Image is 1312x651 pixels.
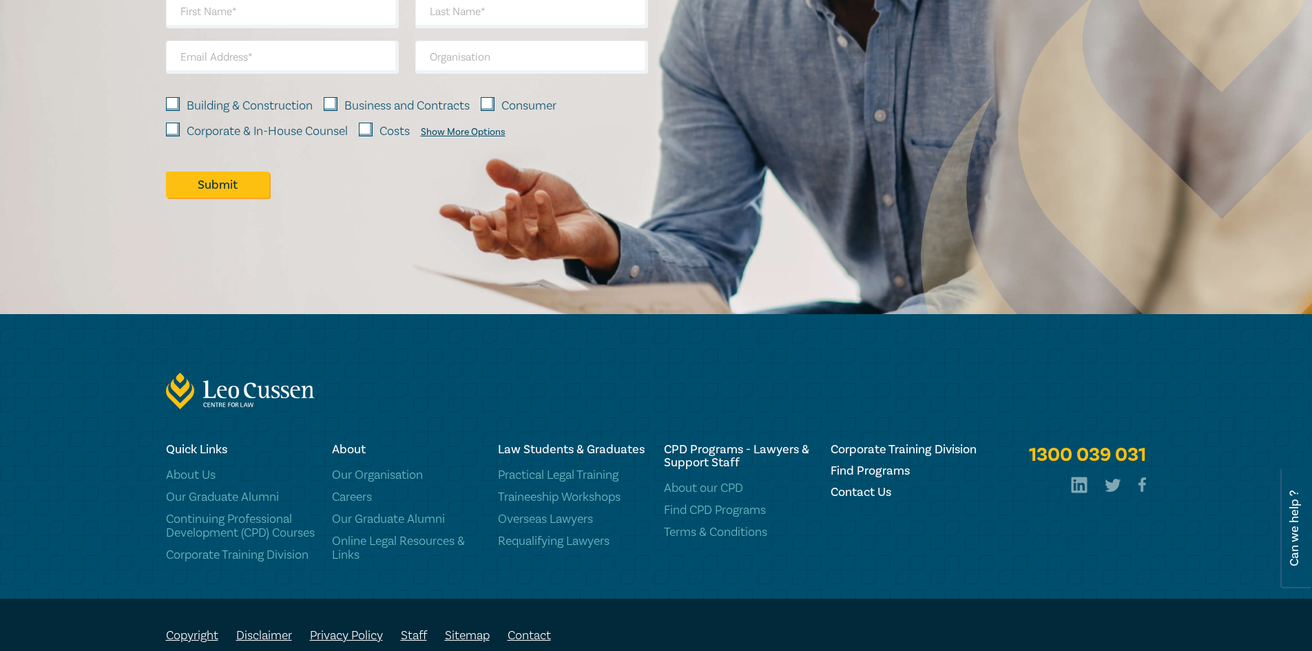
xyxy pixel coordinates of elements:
[332,468,481,482] a: Our Organisation
[166,41,399,74] input: Email Address*
[166,468,315,482] a: About Us
[831,443,980,456] a: Corporate Training Division
[401,628,427,643] a: Staff
[166,490,315,504] a: Our Graduate Alumni
[415,41,648,74] input: Organisation
[332,535,481,562] a: Online Legal Resources & Links
[332,443,481,456] h6: About
[344,97,470,115] label: Business and Contracts
[501,97,556,115] label: Consumer
[445,628,490,643] a: Sitemap
[831,486,980,499] a: Contact Us
[664,526,813,539] a: Terms & Conditions
[498,490,647,504] a: Traineeship Workshops
[310,628,383,643] a: Privacy Policy
[332,513,481,526] a: Our Graduate Alumni
[166,628,218,643] a: Copyright
[166,172,269,198] button: Submit
[508,628,551,643] a: Contact
[664,504,813,517] a: Find CPD Programs
[498,535,647,548] a: Requalifying Lawyers
[421,127,506,138] div: Show More Options
[236,628,292,643] a: Disclaimer
[166,548,315,562] a: Corporate Training Division
[1288,476,1301,581] span: Can we help ?
[1029,443,1146,468] a: 1300 039 031
[187,123,348,141] label: Corporate & In-House Counsel
[379,123,410,141] label: Costs
[187,97,313,115] label: Building & Construction
[498,443,647,456] h6: Law Students & Graduates
[166,513,315,540] a: Continuing Professional Development (CPD) Courses
[498,468,647,482] a: Practical Legal Training
[166,443,315,456] h6: Quick Links
[332,490,481,504] a: Careers
[831,464,980,477] a: Find Programs
[664,443,813,469] h6: CPD Programs - Lawyers & Support Staff
[664,482,813,495] a: About our CPD
[498,513,647,526] a: Overseas Lawyers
